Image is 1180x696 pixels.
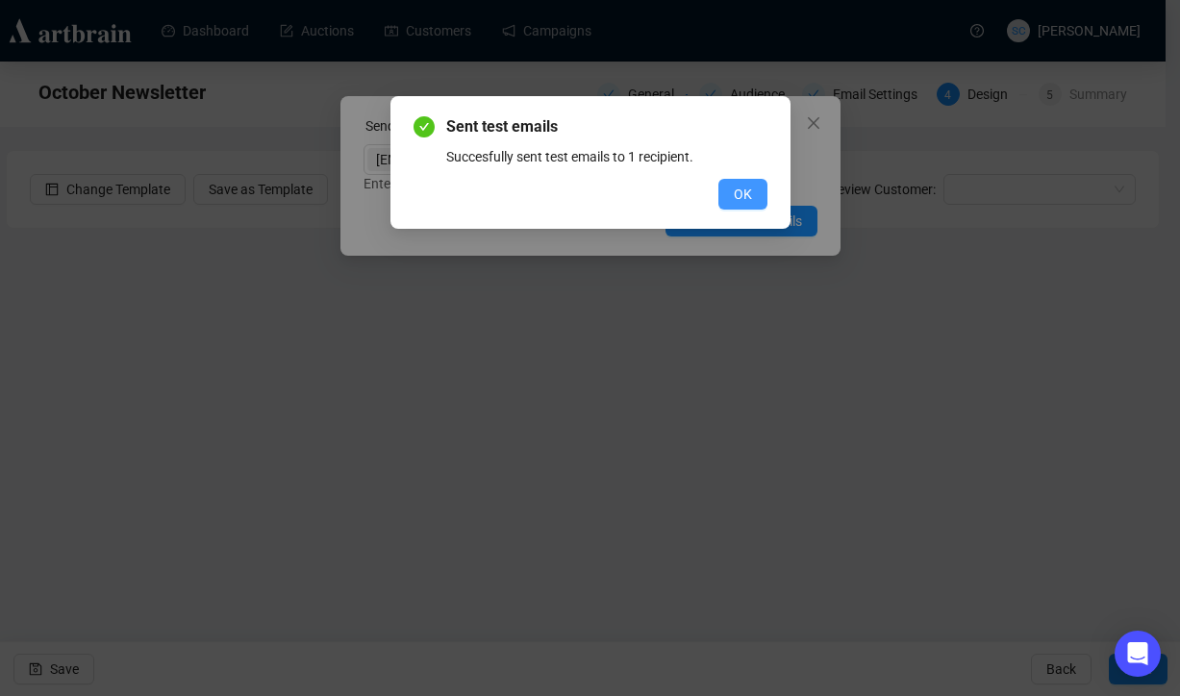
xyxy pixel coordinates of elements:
[414,116,435,137] span: check-circle
[446,146,767,167] div: Succesfully sent test emails to 1 recipient.
[446,115,767,138] span: Sent test emails
[1115,631,1161,677] div: Open Intercom Messenger
[734,184,752,205] span: OK
[718,179,767,210] button: OK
